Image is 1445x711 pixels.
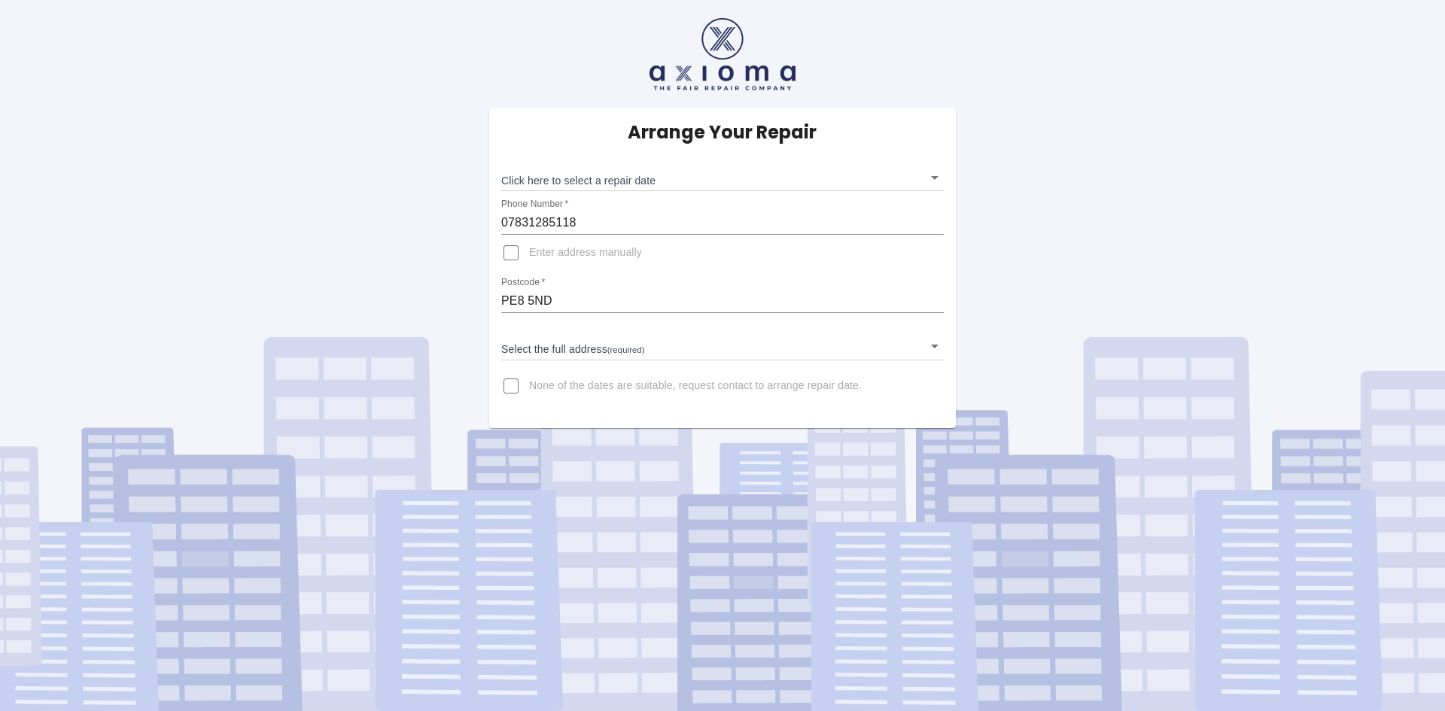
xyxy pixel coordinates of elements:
[529,378,862,393] span: None of the dates are suitable, request contact to arrange repair date.
[501,276,545,289] label: Postcode
[529,245,642,260] span: Enter address manually
[501,198,568,211] label: Phone Number
[628,120,817,144] h5: Arrange Your Repair
[649,18,796,90] img: axioma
